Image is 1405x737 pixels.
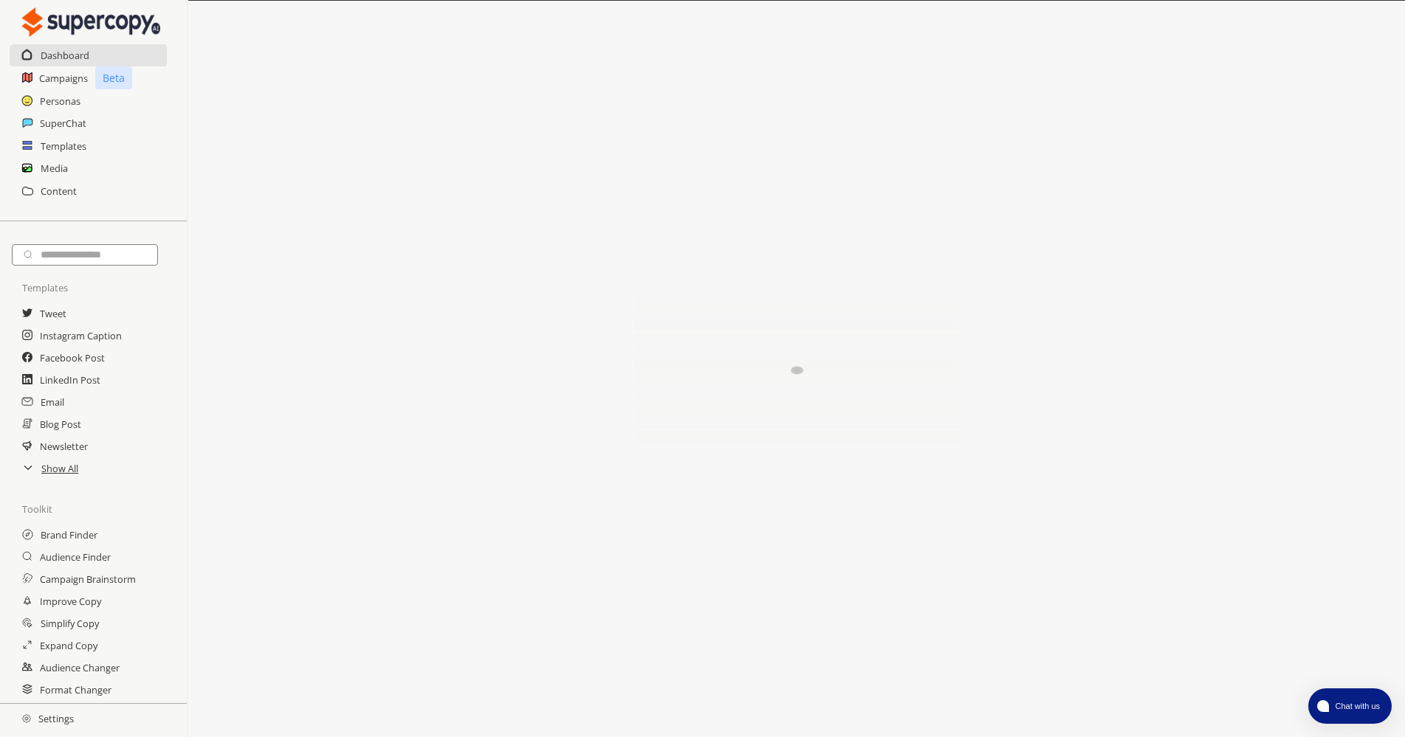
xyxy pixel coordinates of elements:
a: LinkedIn Post [40,369,100,391]
img: Close [22,7,160,37]
a: Facebook Post [40,347,105,369]
a: Blog Post [40,413,81,435]
a: Audience Finder [40,546,111,568]
a: SuperChat [40,112,86,134]
a: Show All [41,457,78,480]
a: Instagram Caption [40,325,122,347]
a: Improve Copy [40,590,101,612]
a: Email [41,391,64,413]
a: Personas [40,90,80,112]
a: Campaign Brainstorm [40,568,136,590]
a: Simplify Copy [41,612,99,634]
a: Campaigns [39,67,88,89]
a: Media [41,157,68,179]
button: atlas-launcher [1308,688,1392,724]
img: Close [22,714,31,723]
a: Templates [41,135,86,157]
a: Newsletter [40,435,88,457]
a: Tone Changer [40,701,101,723]
a: Content [41,180,77,202]
a: Expand Copy [40,634,97,657]
a: Brand Finder [41,524,97,546]
img: Close [634,296,959,443]
a: Audience Changer [40,657,120,679]
a: Tweet [40,302,66,325]
a: Dashboard [41,44,89,66]
p: Beta [95,66,132,89]
a: Format Changer [40,679,111,701]
span: Chat with us [1329,700,1383,712]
